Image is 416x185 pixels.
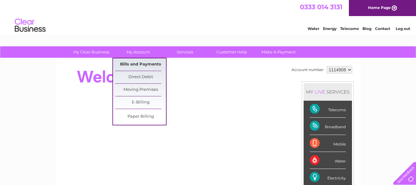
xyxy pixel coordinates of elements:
[66,46,117,58] a: My Clear Business
[300,3,342,11] a: 0333 014 3131
[206,46,257,58] a: Customer Help
[113,46,164,58] a: My Account
[160,46,210,58] a: Services
[375,26,390,31] a: Contact
[310,152,346,169] div: Water
[323,26,337,31] a: Energy
[340,26,359,31] a: Telecoms
[63,3,354,30] div: Clear Business is a trading name of Verastar Limited (registered in [GEOGRAPHIC_DATA] No. 3667643...
[290,65,325,75] td: Account number
[310,118,346,135] div: Broadband
[304,83,352,101] div: MY SERVICES
[310,101,346,118] div: Telecoms
[115,71,166,83] a: Direct Debit
[308,26,319,31] a: Water
[115,58,166,71] a: Bills and Payments
[310,135,346,152] div: Mobile
[396,26,410,31] a: Log out
[115,84,166,96] a: Moving Premises
[362,26,371,31] a: Blog
[115,96,166,109] a: E-Billing
[115,111,166,123] a: Paper Billing
[14,16,46,35] img: logo.png
[253,46,304,58] a: Make A Payment
[313,89,326,95] div: LIVE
